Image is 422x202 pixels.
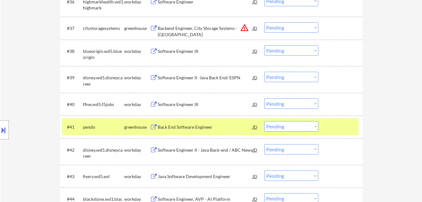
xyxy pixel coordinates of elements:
[67,25,78,31] div: #37
[124,147,150,153] div: workday
[158,124,253,130] div: Back End Software Engineer
[252,121,258,132] div: JD
[124,124,150,130] div: greenhouse
[252,144,258,155] div: JD
[158,25,253,37] div: Backend Engineer, City Storage Systems - [GEOGRAPHIC_DATA]
[252,72,258,83] div: JD
[124,75,150,81] div: workday
[252,98,258,110] div: JD
[124,25,150,31] div: greenhouse
[158,147,253,153] div: Software Engineer II - Java Back-end / ABC News
[124,173,150,180] div: workday
[240,23,249,32] button: warning_amber
[158,75,253,81] div: Software Engineer II -Java Back End/ ESPN
[124,48,150,54] div: workday
[83,25,124,31] div: citystoragesystems
[124,101,150,108] div: workday
[158,101,253,108] div: Software Engineer III
[158,173,253,180] div: Java Software Development Engineer
[158,48,253,54] div: Software Engineer III
[252,171,258,182] div: JD
[252,45,258,57] div: JD
[252,22,258,34] div: JD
